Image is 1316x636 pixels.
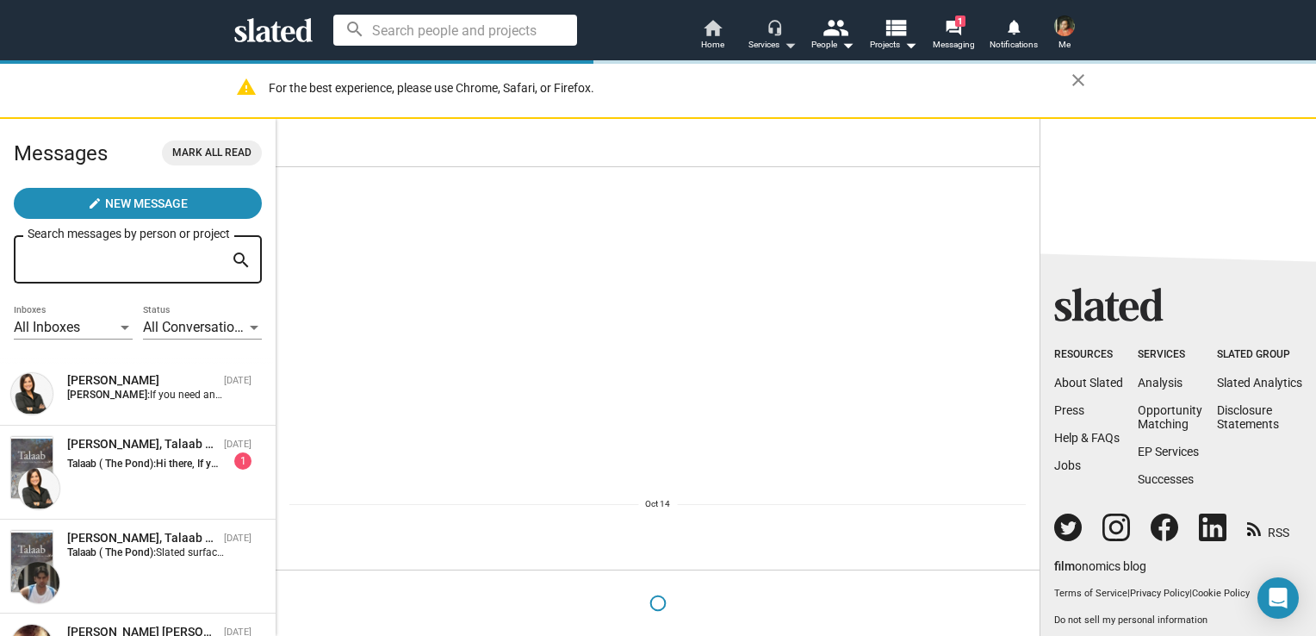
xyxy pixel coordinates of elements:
mat-icon: view_list [883,15,908,40]
button: Mark all read [162,140,262,165]
a: About Slated [1054,376,1123,390]
mat-icon: close [1068,70,1089,90]
img: Charlene White [11,373,53,415]
img: babu dahal [18,562,59,603]
a: Help & FAQs [1054,431,1120,445]
img: Talaab ( The Pond) [11,531,53,592]
mat-icon: create [88,196,102,210]
button: People [803,17,863,55]
strong: Talaab ( The Pond): [67,458,156,470]
a: OpportunityMatching [1138,403,1202,431]
span: Projects [870,34,917,55]
mat-icon: search [231,247,251,274]
a: Successes [1138,472,1194,486]
mat-icon: arrow_drop_down [900,34,921,55]
span: 1 [955,16,965,27]
mat-icon: people [822,15,847,40]
div: Services [748,34,797,55]
a: RSS [1247,514,1289,541]
a: Analysis [1138,376,1183,390]
div: Charlene White [67,372,217,389]
a: 1Messaging [923,17,984,55]
span: New Message [105,188,188,219]
mat-icon: arrow_drop_down [837,34,858,55]
strong: [PERSON_NAME]: [67,389,150,401]
span: Messaging [933,34,975,55]
span: All Inboxes [14,319,80,335]
time: [DATE] [224,375,251,386]
div: Services [1138,348,1202,362]
span: Mark all read [172,144,251,162]
div: People [811,34,854,55]
mat-icon: home [702,17,723,38]
mat-icon: headset_mic [767,19,782,34]
div: Slated Group [1217,348,1302,362]
button: Do not sell my personal information [1054,614,1302,627]
span: Notifications [990,34,1038,55]
span: Home [701,34,724,55]
div: Open Intercom Messenger [1257,577,1299,619]
img: Charlene White [18,468,59,509]
span: | [1127,588,1130,599]
a: Slated Analytics [1217,376,1302,390]
a: Notifications [984,17,1044,55]
a: Home [682,17,742,55]
div: 1 [234,452,251,470]
strong: Talaab ( The Pond): [67,546,156,558]
span: | [1189,588,1192,599]
a: EP Services [1138,445,1199,458]
mat-icon: notifications [1005,18,1021,34]
button: New Message [14,188,262,219]
img: Pranav brara [1054,16,1075,36]
span: Slated surfaced you as a match for my project, Talaab ( The Pond). I would love to share more det... [156,546,893,558]
mat-icon: forum [945,19,961,35]
img: Talaab ( The Pond) [11,437,53,498]
span: All Conversations [143,319,249,335]
span: If you need anything else, just let me know — happy to help anytime [150,389,462,401]
time: [DATE] [224,439,251,450]
a: Cookie Policy [1192,588,1250,599]
a: Privacy Policy [1130,588,1189,599]
div: For the best experience, please use Chrome, Safari, or Firefox. [269,77,1071,100]
button: Services [742,17,803,55]
mat-icon: warning [236,77,257,97]
span: film [1054,559,1075,573]
div: Resources [1054,348,1123,362]
div: Charlene White, Talaab ( The Pond) [67,436,217,452]
button: Pranav braraMe [1044,12,1085,57]
h2: Messages [14,133,108,174]
a: filmonomics blog [1054,545,1146,575]
a: DisclosureStatements [1217,403,1279,431]
span: Me [1058,34,1071,55]
a: Terms of Service [1054,588,1127,599]
input: Search people and projects [333,15,577,46]
time: [DATE] [224,533,251,544]
button: Projects [863,17,923,55]
div: babu dahal, Talaab ( The Pond) [67,530,217,546]
a: Jobs [1054,458,1081,472]
a: Press [1054,403,1084,417]
mat-icon: arrow_drop_down [779,34,800,55]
